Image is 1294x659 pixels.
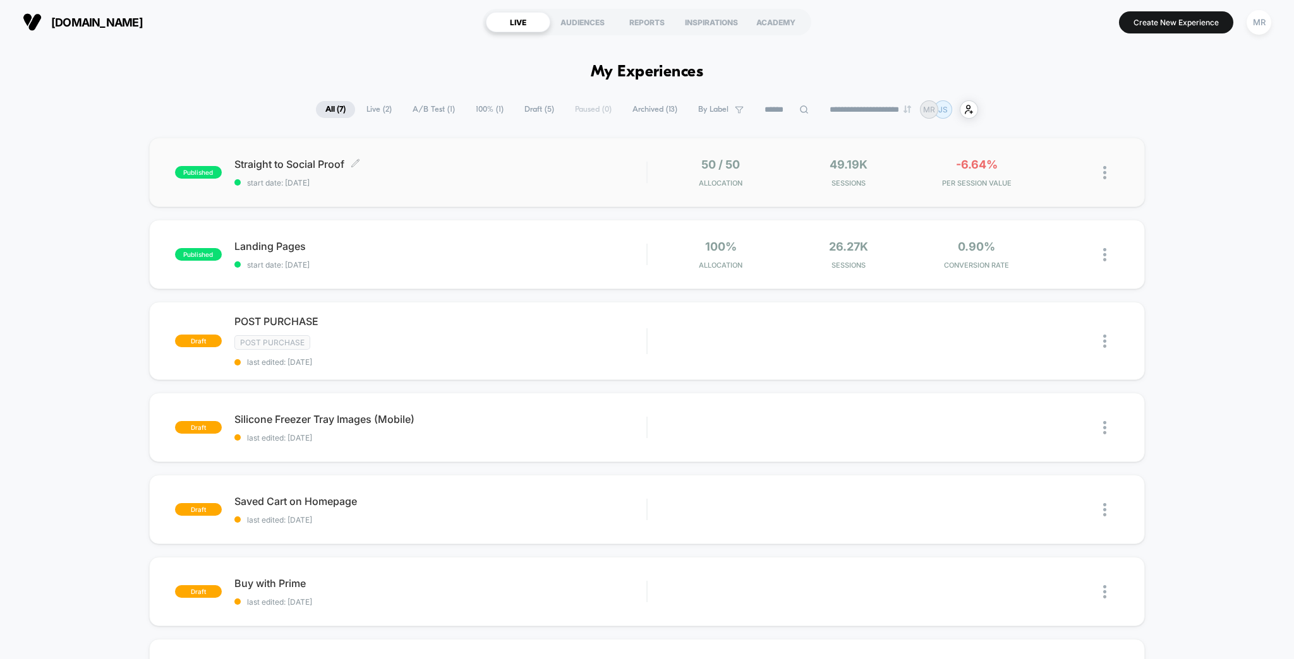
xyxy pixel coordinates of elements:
button: Create New Experience [1119,11,1233,33]
span: Allocation [699,179,742,187]
span: [DOMAIN_NAME] [51,16,143,29]
span: Saved Cart on Homepage [234,495,647,508]
span: published [175,248,222,261]
span: 100% ( 1 ) [466,101,513,118]
button: MR [1243,9,1275,35]
span: draft [175,503,222,516]
span: published [175,166,222,179]
span: -6.64% [956,158,998,171]
span: last edited: [DATE] [234,433,647,442]
span: 100% [705,240,737,253]
span: Buy with Prime [234,577,647,590]
img: close [1103,585,1106,598]
span: 26.27k [829,240,868,253]
span: All ( 7 ) [316,101,355,118]
div: LIVE [486,12,550,32]
span: 50 / 50 [701,158,740,171]
img: close [1103,421,1106,434]
div: INSPIRATIONS [679,12,744,32]
span: Straight to Social Proof [234,158,647,170]
span: 0.90% [958,240,995,253]
span: last edited: [DATE] [234,597,647,607]
span: Sessions [788,179,910,187]
span: Allocation [699,261,742,270]
span: draft [175,421,222,434]
p: MR [923,105,935,114]
div: ACADEMY [744,12,808,32]
button: [DOMAIN_NAME] [19,12,147,32]
span: Archived ( 13 ) [623,101,687,118]
div: MR [1247,10,1271,35]
div: AUDIENCES [550,12,615,32]
span: Silicone Freezer Tray Images (Mobile) [234,413,647,425]
span: By Label [698,105,729,114]
span: Landing Pages [234,240,647,252]
img: close [1103,166,1106,179]
span: draft [175,335,222,347]
img: Visually logo [23,13,42,32]
span: Draft ( 5 ) [515,101,564,118]
span: last edited: [DATE] [234,515,647,525]
span: start date: [DATE] [234,260,647,270]
span: start date: [DATE] [234,178,647,187]
h1: My Experiences [591,63,704,81]
span: PER SESSION VALUE [916,179,1038,187]
img: close [1103,335,1106,348]
span: 49.19k [830,158,868,171]
span: POST PURCHASE [234,315,647,328]
img: close [1103,503,1106,516]
span: A/B Test ( 1 ) [403,101,464,118]
span: Sessions [788,261,910,270]
div: REPORTS [615,12,679,32]
img: end [904,105,911,113]
span: draft [175,585,222,598]
span: last edited: [DATE] [234,357,647,367]
img: close [1103,248,1106,261]
span: CONVERSION RATE [916,261,1038,270]
span: Post Purchase [234,335,310,350]
span: Live ( 2 ) [357,101,401,118]
p: JS [938,105,948,114]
